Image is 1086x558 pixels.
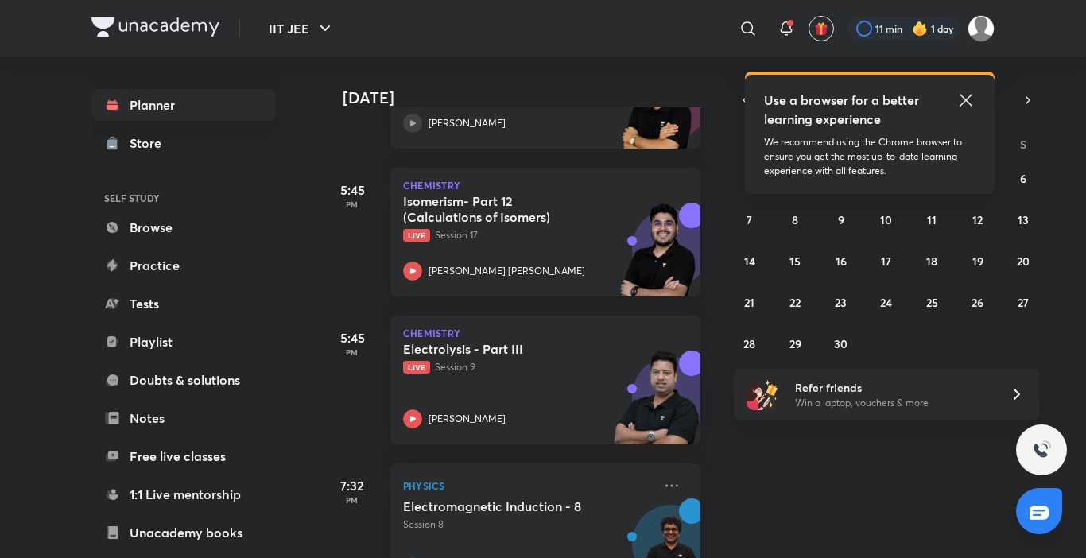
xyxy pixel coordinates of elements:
abbr: September 18, 2025 [926,254,937,269]
button: September 23, 2025 [828,289,854,315]
p: Session 9 [403,360,653,374]
button: September 12, 2025 [965,207,991,232]
p: Chemistry [403,180,688,190]
img: avatar [814,21,828,36]
p: PM [320,495,384,505]
div: Store [130,134,171,153]
abbr: September 25, 2025 [926,295,938,310]
button: September 6, 2025 [1010,165,1036,191]
p: Session 8 [403,517,653,532]
button: September 7, 2025 [737,207,762,232]
abbr: September 7, 2025 [747,212,752,227]
abbr: September 26, 2025 [972,295,983,310]
button: IIT JEE [259,13,344,45]
h5: 7:32 [320,476,384,495]
button: September 24, 2025 [874,289,899,315]
button: September 9, 2025 [828,207,854,232]
a: Tests [91,288,276,320]
abbr: September 24, 2025 [880,295,892,310]
button: September 18, 2025 [919,248,944,273]
p: Chemistry [403,328,688,338]
h5: Isomerism- Part 12 (Calculations of Isomers) [403,193,601,225]
abbr: September 27, 2025 [1018,295,1029,310]
button: September 26, 2025 [965,289,991,315]
a: Notes [91,402,276,434]
h5: 5:45 [320,328,384,347]
img: referral [747,378,778,410]
button: September 21, 2025 [737,289,762,315]
button: avatar [809,16,834,41]
h5: Electrolysis - Part III [403,341,601,357]
p: Physics [403,476,653,495]
abbr: September 14, 2025 [744,254,755,269]
abbr: September 30, 2025 [834,336,847,351]
abbr: September 22, 2025 [789,295,801,310]
a: Unacademy books [91,517,276,548]
p: PM [320,347,384,357]
img: unacademy [613,351,700,460]
abbr: September 21, 2025 [744,295,754,310]
button: September 25, 2025 [919,289,944,315]
a: Company Logo [91,17,219,41]
abbr: September 20, 2025 [1017,254,1030,269]
button: September 16, 2025 [828,248,854,273]
button: September 13, 2025 [1010,207,1036,232]
img: streak [912,21,928,37]
p: [PERSON_NAME] [429,412,506,426]
button: September 29, 2025 [782,331,808,356]
a: Browse [91,211,276,243]
abbr: September 15, 2025 [789,254,801,269]
h4: [DATE] [343,88,716,107]
p: [PERSON_NAME] [PERSON_NAME] [429,264,585,278]
p: [PERSON_NAME] [429,116,506,130]
abbr: September 28, 2025 [743,336,755,351]
abbr: September 19, 2025 [972,254,983,269]
h5: Use a browser for a better learning experience [764,91,922,129]
abbr: September 8, 2025 [792,212,798,227]
span: Live [403,229,430,242]
p: We recommend using the Chrome browser to ensure you get the most up-to-date learning experience w... [764,135,975,178]
a: Practice [91,250,276,281]
button: September 30, 2025 [828,331,854,356]
abbr: September 9, 2025 [838,212,844,227]
abbr: September 12, 2025 [972,212,983,227]
abbr: September 11, 2025 [927,212,937,227]
p: Session 17 [403,228,653,242]
button: September 27, 2025 [1010,289,1036,315]
h5: 5:45 [320,180,384,200]
button: September 8, 2025 [782,207,808,232]
h6: SELF STUDY [91,184,276,211]
img: unacademy [613,203,700,312]
a: Doubts & solutions [91,364,276,396]
abbr: September 6, 2025 [1020,171,1026,186]
a: Playlist [91,326,276,358]
a: Store [91,127,276,159]
img: ttu [1032,440,1051,459]
img: unacademy [613,55,700,165]
h6: Refer friends [795,379,991,396]
abbr: September 10, 2025 [880,212,892,227]
abbr: September 23, 2025 [835,295,847,310]
abbr: September 17, 2025 [881,254,891,269]
abbr: September 29, 2025 [789,336,801,351]
h5: Electromagnetic Induction - 8 [403,498,601,514]
a: 1:1 Live mentorship [91,479,276,510]
p: Win a laptop, vouchers & more [795,396,991,410]
span: Live [403,361,430,374]
button: September 20, 2025 [1010,248,1036,273]
img: Company Logo [91,17,219,37]
button: September 22, 2025 [782,289,808,315]
button: September 11, 2025 [919,207,944,232]
a: Planner [91,89,276,121]
button: September 10, 2025 [874,207,899,232]
abbr: September 13, 2025 [1018,212,1029,227]
button: September 28, 2025 [737,331,762,356]
button: September 17, 2025 [874,248,899,273]
button: September 14, 2025 [737,248,762,273]
a: Free live classes [91,440,276,472]
p: PM [320,200,384,209]
button: September 19, 2025 [965,248,991,273]
img: kanish kumar [968,15,995,42]
abbr: Saturday [1020,137,1026,152]
abbr: September 16, 2025 [836,254,847,269]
